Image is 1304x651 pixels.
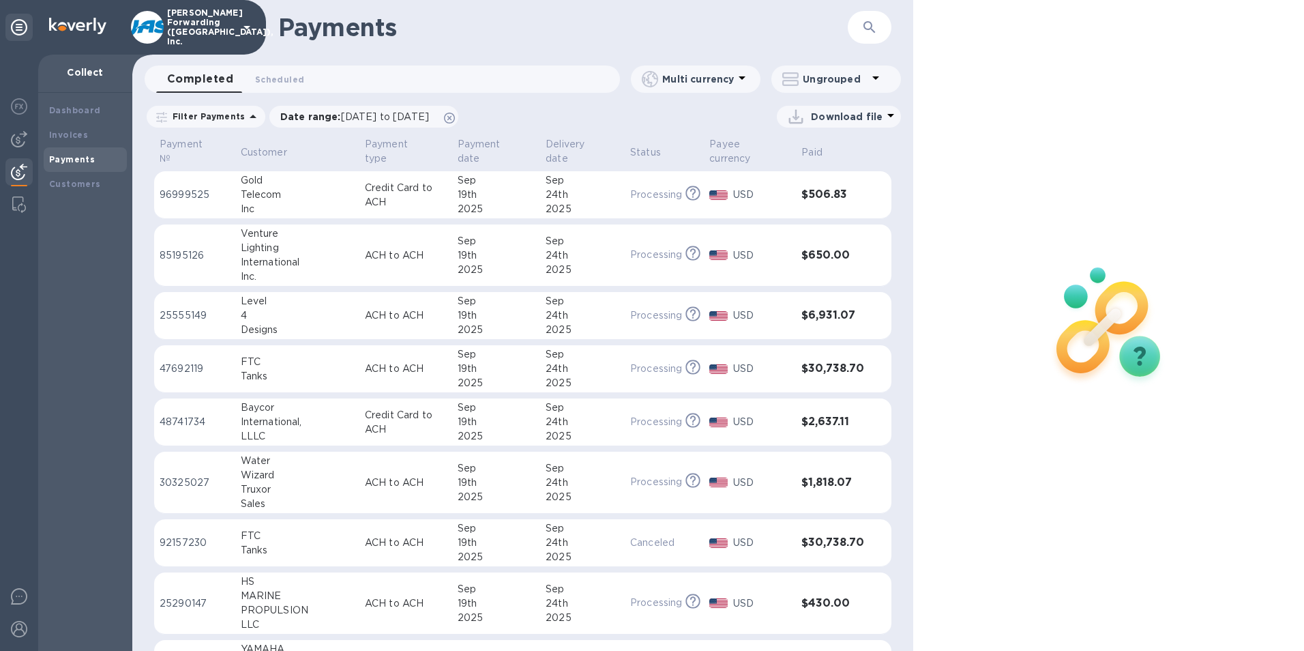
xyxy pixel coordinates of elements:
img: Foreign exchange [11,98,27,115]
div: Sep [458,234,535,248]
span: Payment date [458,137,535,166]
div: Sep [458,294,535,308]
p: Customer [241,145,287,160]
div: 2025 [458,490,535,504]
p: Processing [630,188,682,202]
p: USD [733,415,790,429]
b: Customers [49,179,101,189]
h3: $30,738.70 [801,536,864,549]
div: 24th [546,415,619,429]
p: Processing [630,308,682,323]
div: 2025 [458,611,535,625]
div: Unpin categories [5,14,33,41]
div: 24th [546,596,619,611]
div: Sep [546,234,619,248]
p: Payment № [160,137,212,166]
p: Credit Card to ACH [365,181,447,209]
p: USD [733,248,790,263]
div: 24th [546,362,619,376]
p: USD [733,536,790,550]
div: 2025 [458,429,535,444]
b: Payments [49,154,95,164]
div: 19th [458,188,535,202]
img: USD [709,598,728,608]
div: 24th [546,476,619,490]
p: 25555149 [160,308,230,323]
img: USD [709,478,728,487]
p: ACH to ACH [365,362,447,376]
div: Sep [458,347,535,362]
span: Scheduled [255,72,304,87]
span: Payment № [160,137,230,166]
div: HS [241,575,354,589]
p: USD [733,476,790,490]
div: Lighting [241,241,354,255]
div: 19th [458,308,535,323]
p: 48741734 [160,415,230,429]
div: 2025 [546,550,619,564]
span: Payee currency [709,137,790,166]
img: USD [709,364,728,374]
p: Delivery date [546,137,602,166]
div: 19th [458,536,535,550]
div: Level [241,294,354,308]
div: 2025 [458,263,535,277]
div: 19th [458,476,535,490]
p: [PERSON_NAME] Forwarding ([GEOGRAPHIC_DATA]), Inc. [167,8,235,46]
p: ACH to ACH [365,248,447,263]
span: Customer [241,145,305,160]
p: Multi currency [662,72,734,86]
div: MARINE [241,589,354,603]
p: Date range : [280,110,436,124]
div: Inc. [241,270,354,284]
div: 4 [241,308,354,323]
span: Paid [801,145,840,160]
p: Canceled [630,536,698,550]
h3: $430.00 [801,597,864,610]
div: Tanks [241,369,354,384]
span: Delivery date [546,137,619,166]
div: Sep [546,294,619,308]
div: Sep [546,582,619,596]
div: FTC [241,529,354,543]
p: 92157230 [160,536,230,550]
img: USD [709,418,728,427]
p: Processing [630,475,682,489]
div: 2025 [458,376,535,390]
p: Processing [630,596,682,610]
div: 24th [546,248,619,263]
span: [DATE] to [DATE] [341,111,429,122]
p: USD [733,596,790,611]
div: 2025 [458,550,535,564]
div: Sep [546,521,619,536]
div: 2025 [458,323,535,337]
p: 85195126 [160,248,230,263]
div: International [241,255,354,270]
img: USD [709,538,728,548]
b: Invoices [49,130,88,140]
span: Completed [167,70,233,89]
img: USD [709,250,728,260]
p: USD [733,308,790,323]
div: Sep [546,401,619,415]
h3: $30,738.70 [801,362,864,375]
img: Logo [49,18,106,34]
b: Dashboard [49,105,101,115]
p: Payment date [458,137,518,166]
div: 2025 [546,429,619,444]
div: Sep [546,461,619,476]
p: Filter Payments [167,111,245,122]
div: Sales [241,497,354,511]
span: Status [630,145,679,160]
div: 2025 [546,263,619,277]
h3: $1,818.07 [801,476,864,489]
h3: $2,637.11 [801,416,864,429]
div: Sep [546,347,619,362]
div: 2025 [458,202,535,216]
h3: $506.83 [801,188,864,201]
div: 2025 [546,376,619,390]
div: Wizard [241,468,354,482]
div: Designs [241,323,354,337]
p: Payment type [365,137,429,166]
div: 19th [458,248,535,263]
